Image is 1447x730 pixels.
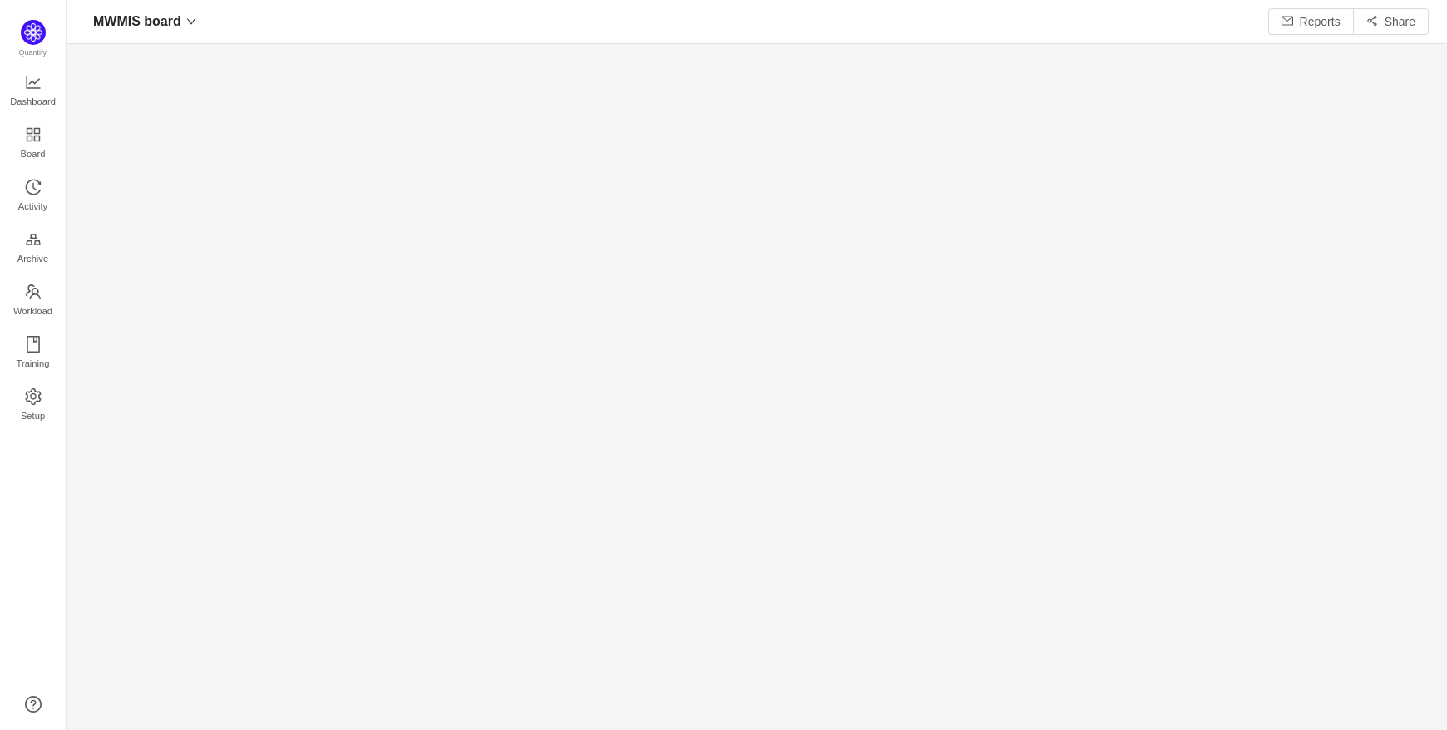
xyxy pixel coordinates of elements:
[18,190,47,223] span: Activity
[25,180,42,213] a: Activity
[25,337,42,370] a: Training
[25,127,42,160] a: Board
[186,17,196,27] i: icon: down
[25,231,42,248] i: icon: gold
[17,242,48,275] span: Archive
[13,294,52,328] span: Workload
[25,284,42,318] a: Workload
[21,137,46,170] span: Board
[1353,8,1429,35] button: icon: share-altShare
[25,389,42,422] a: Setup
[1268,8,1354,35] button: icon: mailReports
[21,399,45,432] span: Setup
[25,74,42,91] i: icon: line-chart
[25,696,42,713] a: icon: question-circle
[16,347,49,380] span: Training
[10,85,56,118] span: Dashboard
[21,20,46,45] img: Quantify
[25,336,42,353] i: icon: book
[25,126,42,143] i: icon: appstore
[25,284,42,300] i: icon: team
[93,8,181,35] span: MWMIS board
[19,48,47,57] span: Quantify
[25,179,42,195] i: icon: history
[25,232,42,265] a: Archive
[25,75,42,108] a: Dashboard
[25,388,42,405] i: icon: setting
